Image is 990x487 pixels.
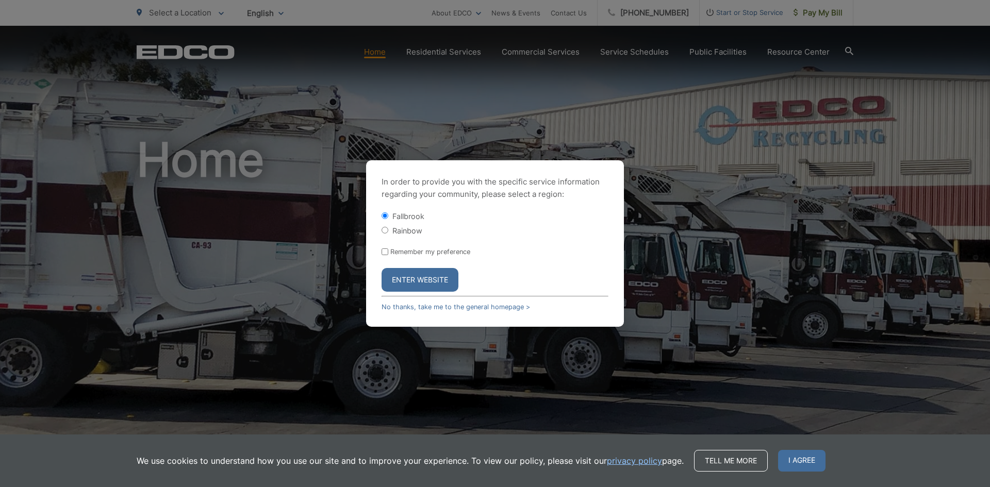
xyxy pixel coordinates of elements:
a: Tell me more [694,450,768,472]
a: privacy policy [607,455,662,467]
span: I agree [778,450,826,472]
p: We use cookies to understand how you use our site and to improve your experience. To view our pol... [137,455,684,467]
label: Rainbow [392,226,422,235]
label: Remember my preference [390,248,470,256]
button: Enter Website [382,268,458,292]
p: In order to provide you with the specific service information regarding your community, please se... [382,176,608,200]
label: Fallbrook [392,212,424,221]
a: No thanks, take me to the general homepage > [382,303,530,311]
